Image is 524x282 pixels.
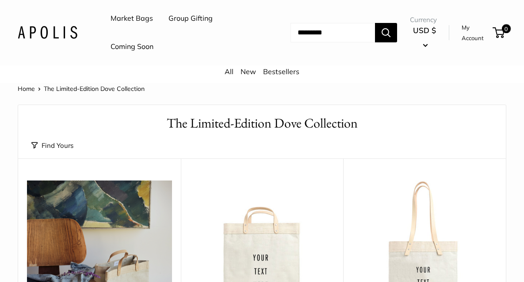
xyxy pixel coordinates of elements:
a: 0 [493,27,505,38]
span: 0 [502,24,511,33]
a: Bestsellers [263,67,299,76]
a: All [225,67,233,76]
a: Home [18,85,35,93]
a: Market Bags [111,12,153,25]
span: Currency [410,14,439,26]
a: New [241,67,256,76]
span: USD $ [413,26,436,35]
button: Find Yours [31,139,73,152]
input: Search... [291,23,375,42]
nav: Breadcrumb [18,83,145,94]
img: Apolis [18,26,77,39]
span: The Limited-Edition Dove Collection [44,85,145,93]
h1: The Limited-Edition Dove Collection [31,114,493,133]
button: USD $ [410,23,439,52]
button: Search [375,23,397,42]
a: My Account [462,22,490,44]
a: Coming Soon [111,40,153,53]
a: Group Gifting [168,12,213,25]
